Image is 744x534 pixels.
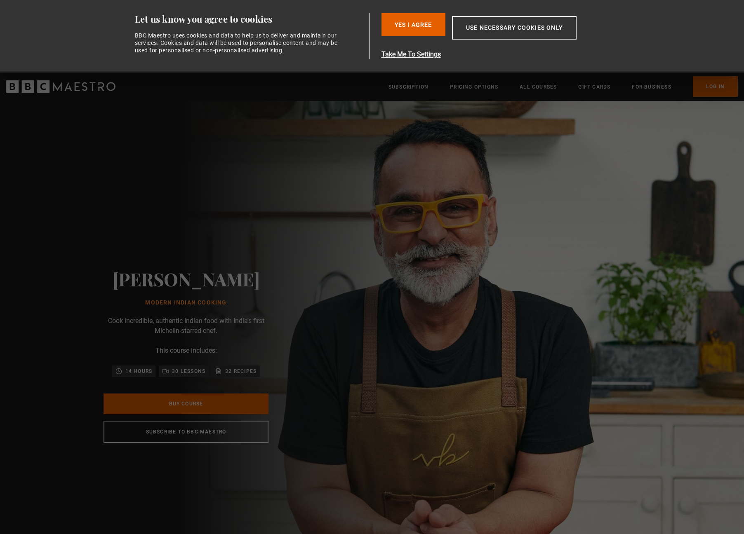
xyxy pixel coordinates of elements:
p: 14 hours [125,367,153,375]
button: Take Me To Settings [381,49,616,59]
button: Use necessary cookies only [452,16,577,40]
a: Gift Cards [578,83,610,91]
a: Pricing Options [450,83,498,91]
a: Buy Course [104,393,268,414]
div: Let us know you agree to cookies [135,13,366,25]
p: 32 Recipes [225,367,257,375]
a: Subscription [388,83,429,91]
h2: [PERSON_NAME] [113,268,260,289]
a: Subscribe to BBC Maestro [104,421,268,443]
p: Cook incredible, authentic Indian food with India's first Michelin-starred chef. [104,316,268,336]
p: This course includes: [155,346,217,356]
svg: BBC Maestro [6,80,115,93]
button: Yes I Agree [381,13,445,36]
a: All Courses [520,83,557,91]
a: For business [632,83,671,91]
a: Log In [693,76,738,97]
div: BBC Maestro uses cookies and data to help us to deliver and maintain our services. Cookies and da... [135,32,343,54]
p: 30 lessons [172,367,205,375]
nav: Primary [388,76,738,97]
h1: Modern Indian Cooking [113,300,260,306]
